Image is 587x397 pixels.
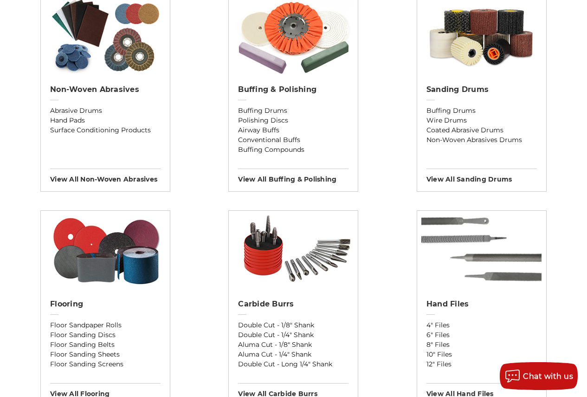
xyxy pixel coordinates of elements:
span: Chat with us [523,372,573,381]
h2: Sanding Drums [426,85,537,94]
a: Coated Abrasive Drums [426,125,537,135]
h2: Buffing & Polishing [238,85,348,94]
a: Airway Buffs [238,125,348,135]
a: Wire Drums [426,116,537,125]
h2: Non-woven Abrasives [50,85,161,94]
a: Floor Sanding Sheets [50,350,161,359]
img: Hand Files [421,211,542,290]
a: 4" Files [426,320,537,330]
a: Aluma Cut - 1/4" Shank [238,350,348,359]
a: Aluma Cut - 1/8" Shank [238,340,348,350]
h3: View All buffing & polishing [238,169,348,183]
a: 6" Files [426,330,537,340]
a: Floor Sanding Discs [50,330,161,340]
h3: View All sanding drums [426,169,537,183]
a: Non-Woven Abrasives Drums [426,135,537,145]
h2: Carbide Burrs [238,299,348,309]
h2: Flooring [50,299,161,309]
h3: View All non-woven abrasives [50,169,161,183]
a: Buffing Drums [238,106,348,116]
img: Flooring [45,211,166,290]
a: Buffing Compounds [238,145,348,155]
a: Polishing Discs [238,116,348,125]
a: Buffing Drums [426,106,537,116]
a: Double Cut - 1/8" Shank [238,320,348,330]
a: Double Cut - 1/4" Shank [238,330,348,340]
a: Floor Sanding Screens [50,359,161,369]
a: Surface Conditioning Products [50,125,161,135]
img: Carbide Burrs [229,211,358,290]
a: 12" Files [426,359,537,369]
a: Hand Pads [50,116,161,125]
a: Floor Sandpaper Rolls [50,320,161,330]
a: 8" Files [426,340,537,350]
a: Double Cut - Long 1/4" Shank [238,359,348,369]
a: Floor Sanding Belts [50,340,161,350]
a: Conventional Buffs [238,135,348,145]
a: 10" Files [426,350,537,359]
button: Chat with us [500,362,578,390]
a: Abrasive Drums [50,106,161,116]
h2: Hand Files [426,299,537,309]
